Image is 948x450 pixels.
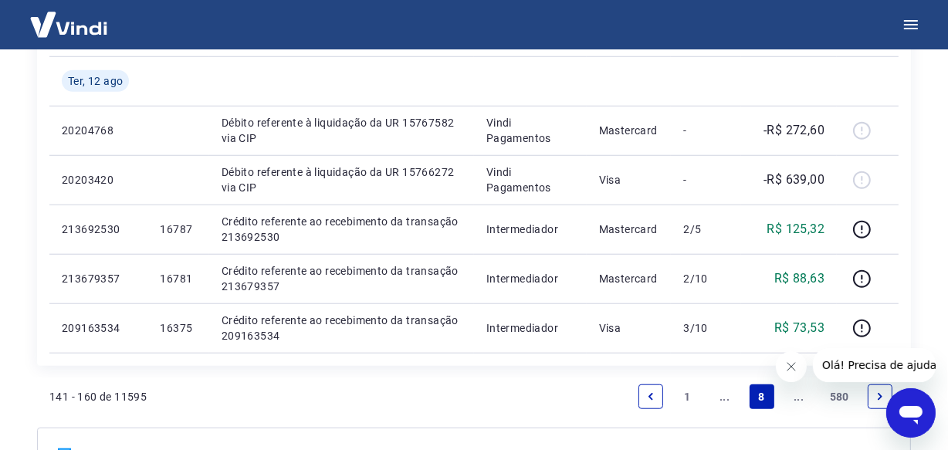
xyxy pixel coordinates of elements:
p: Vindi Pagamentos [486,164,574,195]
p: Débito referente à liquidação da UR 15766272 via CIP [222,164,462,195]
p: Débito referente à liquidação da UR 15767582 via CIP [222,115,462,146]
p: 16787 [160,222,196,237]
p: 20204768 [62,123,135,138]
p: 2/5 [683,222,729,237]
p: Mastercard [599,222,659,237]
a: Page 580 [824,384,855,409]
p: -R$ 639,00 [763,171,824,189]
p: -R$ 272,60 [763,121,824,140]
p: - [683,172,729,188]
p: Crédito referente ao recebimento da transação 213679357 [222,263,462,294]
p: Visa [599,172,659,188]
p: Intermediador [486,320,574,336]
a: Jump backward [713,384,737,409]
p: Vindi Pagamentos [486,115,574,146]
p: 3/10 [683,320,729,336]
p: Crédito referente ao recebimento da transação 213692530 [222,214,462,245]
p: Mastercard [599,271,659,286]
iframe: Fechar mensagem [776,351,807,382]
span: Ter, 12 ago [68,73,123,89]
p: Visa [599,320,659,336]
ul: Pagination [632,378,899,415]
img: Vindi [19,1,119,48]
a: Page 1 [675,384,700,409]
p: 20203420 [62,172,135,188]
span: Olá! Precisa de ajuda? [9,11,130,23]
p: 2/10 [683,271,729,286]
p: 141 - 160 de 11595 [49,389,147,404]
p: Mastercard [599,123,659,138]
a: Previous page [638,384,663,409]
p: R$ 125,32 [767,220,825,239]
p: Intermediador [486,222,574,237]
p: 213692530 [62,222,135,237]
p: 213679357 [62,271,135,286]
p: - [683,123,729,138]
iframe: Botão para abrir a janela de mensagens [886,388,936,438]
iframe: Mensagem da empresa [813,348,936,382]
a: Next page [868,384,892,409]
p: 209163534 [62,320,135,336]
p: R$ 88,63 [774,269,824,288]
a: Jump forward [787,384,811,409]
p: R$ 73,53 [774,319,824,337]
a: Page 8 is your current page [750,384,774,409]
p: 16375 [160,320,196,336]
p: 16781 [160,271,196,286]
p: Intermediador [486,271,574,286]
p: Crédito referente ao recebimento da transação 209163534 [222,313,462,343]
